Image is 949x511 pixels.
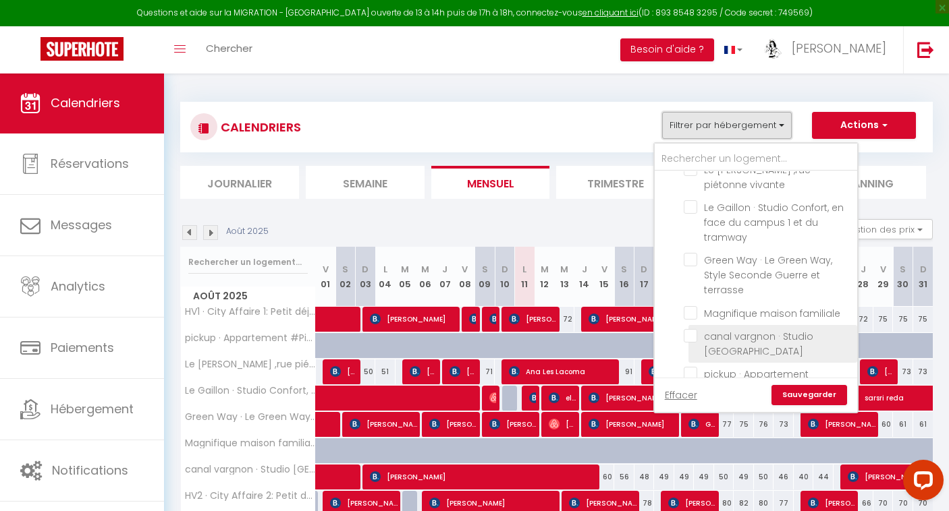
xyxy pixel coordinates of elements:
[582,7,639,18] a: en cliquant ici
[873,307,894,332] div: 75
[469,306,476,332] span: [PERSON_NAME]
[515,247,535,307] th: 11
[665,388,697,402] a: Effacer
[489,385,496,411] span: [PERSON_NAME]
[917,41,934,58] img: logout
[183,359,318,369] span: Le [PERSON_NAME] ,rue piétonne vivante
[704,307,840,320] span: Magnifique maison familiale
[330,359,357,384] span: [PERSON_NAME]
[920,263,927,276] abbr: D
[51,94,120,111] span: Calendriers
[556,166,675,199] li: Trimestre
[183,464,318,475] span: canal vargnon · Studio [GEOGRAPHIC_DATA]
[714,412,734,437] div: 77
[893,359,913,384] div: 73
[450,359,477,384] span: [PERSON_NAME]
[704,163,811,191] span: Le [PERSON_NAME] ,rue piétonne vivante
[180,166,299,199] li: Journalier
[549,411,576,437] span: [PERSON_NAME]
[181,287,315,306] span: Août 2025
[601,263,607,276] abbr: V
[913,247,933,307] th: 31
[582,263,587,276] abbr: J
[475,247,495,307] th: 09
[415,247,435,307] th: 06
[812,112,916,139] button: Actions
[383,263,387,276] abbr: L
[634,247,655,307] th: 17
[529,385,536,411] span: [PERSON_NAME]
[522,263,526,276] abbr: L
[574,247,595,307] th: 14
[435,247,456,307] th: 07
[475,359,495,384] div: 71
[853,307,873,332] div: 72
[183,386,318,396] span: Le Gaillon · Studio Confort, en face du campus 1 et du tramway
[893,412,913,437] div: 61
[183,438,318,448] span: Magnifique maison familiale
[375,247,396,307] th: 04
[655,147,857,171] input: Rechercher un logement...
[555,307,575,332] div: 72
[813,464,834,489] div: 44
[589,411,676,437] span: [PERSON_NAME]
[356,247,376,307] th: 03
[362,263,369,276] abbr: D
[714,464,734,489] div: 50
[641,263,647,276] abbr: D
[410,359,437,384] span: [PERSON_NAME]
[807,166,926,199] li: Planning
[900,263,906,276] abbr: S
[704,253,832,297] span: Green Way · Le Green Way, Style Seconde Guerre et terrasse
[880,263,886,276] abbr: V
[694,464,714,489] div: 49
[832,219,933,239] button: Gestion des prix
[913,412,933,437] div: 61
[555,247,575,307] th: 13
[873,247,894,307] th: 29
[754,412,774,437] div: 76
[704,330,813,358] span: canal vargnon · Studio [GEOGRAPHIC_DATA]
[541,263,549,276] abbr: M
[774,464,794,489] div: 46
[595,247,615,307] th: 15
[421,263,429,276] abbr: M
[589,385,676,411] span: [PERSON_NAME]
[509,306,556,332] span: [PERSON_NAME]
[455,247,475,307] th: 08
[183,307,318,317] span: HV1 · City Affaire 1: Petit déjeuner offert, hypercentre
[196,26,263,73] a: Chercher
[495,247,515,307] th: 10
[614,464,634,489] div: 56
[217,112,301,142] h3: CALENDRIERS
[350,411,417,437] span: [PERSON_NAME]
[649,359,676,384] span: [PERSON_NAME]
[734,412,754,437] div: 75
[501,263,508,276] abbr: D
[40,37,124,61] img: Super Booking
[753,26,903,73] a: ... [PERSON_NAME]
[51,155,129,172] span: Réservations
[808,411,875,437] span: [PERSON_NAME]
[674,464,695,489] div: 49
[621,263,627,276] abbr: S
[183,491,318,501] span: HV2 · City Affaire 2: Petit déjeuner offert, hypercentre
[335,247,356,307] th: 02
[51,278,105,295] span: Analytics
[306,166,425,199] li: Semaine
[892,454,949,511] iframe: LiveChat chat widget
[51,339,114,356] span: Paiements
[595,464,615,489] div: 60
[431,166,550,199] li: Mensuel
[913,359,933,384] div: 73
[188,250,308,274] input: Rechercher un logement...
[51,216,112,233] span: Messages
[614,247,634,307] th: 16
[853,247,873,307] th: 28
[771,385,847,405] a: Sauvegarder
[429,411,477,437] span: [PERSON_NAME]
[754,464,774,489] div: 50
[51,400,134,417] span: Hébergement
[535,247,555,307] th: 12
